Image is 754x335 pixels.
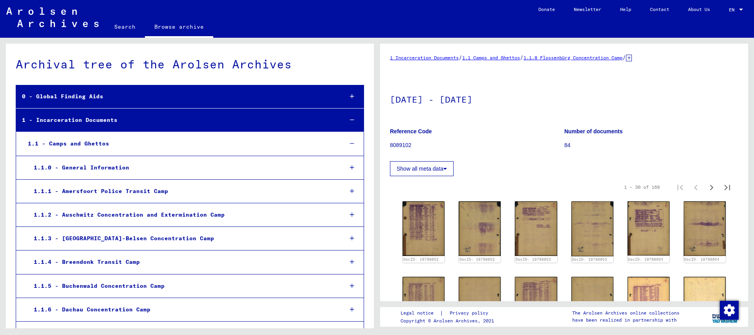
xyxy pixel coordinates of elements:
a: 1 Incarceration Documents [390,55,459,61]
img: Change consent [720,301,739,320]
a: 1.1 Camps and Ghettos [462,55,520,61]
div: 1.1.0 - General Information [28,160,337,175]
a: 1.1.8 Flossenbürg Concentration Camp [523,55,622,61]
a: DocID: 10798054 [628,257,663,261]
a: DocID: 10798054 [684,257,719,261]
img: 001.jpg [628,201,670,256]
button: Next page [704,179,719,195]
div: 1.1.6 - Dachau Concentration Camp [28,302,337,317]
img: 002.jpg [459,201,501,256]
img: 001.jpg [403,277,445,332]
img: yv_logo.png [710,307,740,326]
a: DocID: 10798052 [459,257,495,261]
p: The Arolsen Archives online collections [572,309,679,317]
div: 1.1.3 - [GEOGRAPHIC_DATA]-Belsen Concentration Camp [28,231,337,246]
span: / [459,54,462,61]
div: 1 - Incarceration Documents [16,112,337,128]
button: Show all meta data [390,161,454,176]
h1: [DATE] - [DATE] [390,81,738,116]
p: 84 [564,141,738,149]
img: Arolsen_neg.svg [6,7,99,27]
img: 002.jpg [684,201,726,256]
p: 8089102 [390,141,564,149]
div: 1.1.5 - Buchenwald Concentration Camp [28,278,337,294]
img: 002.jpg [459,277,501,332]
img: 001.jpg [515,277,557,332]
button: Last page [719,179,735,195]
div: 1.1 - Camps and Ghettos [22,136,337,151]
div: 0 - Global Finding Aids [16,89,337,104]
p: Copyright © Arolsen Archives, 2021 [401,317,498,324]
b: Reference Code [390,128,432,134]
div: 1.1.1 - Amersfoort Police Transit Camp [28,184,337,199]
span: EN [729,7,738,13]
img: 001.jpg [403,201,445,256]
img: 002.jpg [571,201,613,256]
a: Search [105,17,145,36]
b: Number of documents [564,128,623,134]
a: Browse archive [145,17,213,38]
p: have been realized in partnership with [572,317,679,324]
img: 002.jpg [571,277,613,332]
a: Privacy policy [443,309,498,317]
button: Previous page [688,179,704,195]
a: Legal notice [401,309,440,317]
div: 1 – 30 of 168 [624,184,660,191]
button: First page [672,179,688,195]
img: 001.jpg [515,201,557,256]
img: 001.jpg [628,277,670,333]
a: DocID: 10798052 [403,257,439,261]
div: 1.1.4 - Breendonk Transit Camp [28,254,337,270]
img: 002.jpg [684,277,726,332]
a: DocID: 10798053 [516,257,551,261]
div: | [401,309,498,317]
span: / [622,54,626,61]
a: DocID: 10798053 [572,257,607,261]
div: Archival tree of the Arolsen Archives [16,55,364,73]
span: / [520,54,523,61]
div: 1.1.2 - Auschwitz Concentration and Extermination Camp [28,207,337,223]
